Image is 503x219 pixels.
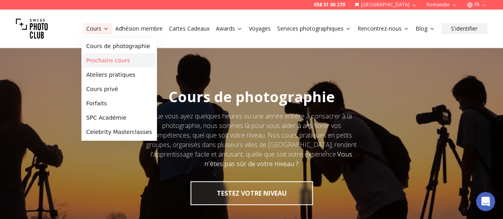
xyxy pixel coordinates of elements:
button: Services photographiques [274,23,354,34]
a: Prochains cours [83,53,155,68]
a: Cours [86,25,109,33]
a: Cartes Cadeaux [169,25,210,33]
span: Cours de photographie [169,87,335,107]
div: Que vous ayez quelques heures ou une année entière à consacrer à la photographie, nous sommes là ... [144,111,360,169]
img: Swiss photo club [16,13,48,45]
a: Cours privé [83,82,155,96]
a: SPC Académie [83,110,155,125]
a: Blog [416,25,435,33]
a: Services photographiques [277,25,351,33]
a: Celebrity Masterclasses [83,125,155,139]
a: Adhésion membre [115,25,163,33]
a: Ateliers pratiques [83,68,155,82]
a: Rencontrez-nous [357,25,409,33]
button: Cartes Cadeaux [166,23,213,34]
button: Awards [213,23,246,34]
button: Adhésion membre [112,23,166,34]
button: Rencontrez-nous [354,23,412,34]
button: TESTEZ VOTRE NIVEAU [190,181,313,205]
button: S'identifier [441,23,487,34]
button: Voyages [246,23,274,34]
div: Open Intercom Messenger [476,192,495,211]
a: 058 51 00 270 [314,2,345,8]
button: Blog [412,23,438,34]
a: Awards [216,25,243,33]
a: Forfaits [83,96,155,110]
a: Cours de photographie [83,39,155,53]
a: Voyages [249,25,271,33]
button: Cours [83,23,112,34]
